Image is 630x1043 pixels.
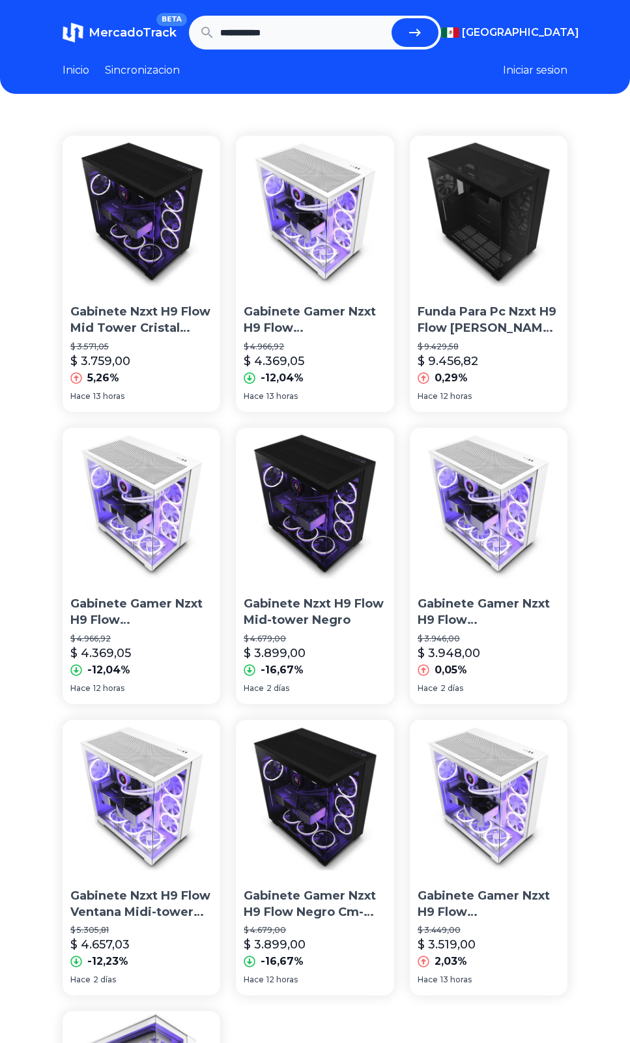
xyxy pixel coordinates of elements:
[236,720,394,996] a: Gabinete Gamer Nzxt H9 Flow Negro Cm-h91fb-01 Gabinete Gamer Nzxt H9 Flow Negro Cm-h91fb-01$ 4.67...
[70,352,130,370] p: $ 3.759,00
[261,370,304,386] p: -12,04%
[435,954,467,969] p: 2,03%
[266,975,298,985] span: 12 horas
[236,720,394,877] img: Gabinete Gamer Nzxt H9 Flow Negro Cm-h91fb-01
[244,975,264,985] span: Hace
[70,683,91,694] span: Hace
[70,391,91,402] span: Hace
[244,596,386,628] p: Gabinete Nzxt H9 Flow Mid-tower Negro
[93,391,124,402] span: 13 horas
[418,683,438,694] span: Hace
[244,391,264,402] span: Hace
[63,22,83,43] img: MercadoTrack
[236,136,394,293] img: Gabinete Gamer Nzxt H9 Flow Blanco Cm-h91fb-01
[63,428,220,585] img: Gabinete Gamer Nzxt H9 Flow Blanco Cm-h91fb-01
[410,136,567,412] a: Funda Para Pc Nzxt H9 Flow De Doble Cámara Atx Mid-tower NegFunda Para Pc Nzxt H9 Flow [PERSON_NA...
[410,428,567,585] img: Gabinete Gamer Nzxt H9 Flow Blanco Cm-h91fb-01
[410,720,567,877] img: Gabinete Gamer Nzxt H9 Flow Blanco Cm-h91fb-01
[418,304,560,336] p: Funda Para Pc Nzxt H9 Flow [PERSON_NAME] [PERSON_NAME] Atx Mid-tower Neg
[93,683,124,694] span: 12 horas
[70,596,212,628] p: Gabinete Gamer Nzxt H9 Flow [PERSON_NAME]-h91fb-01
[418,975,438,985] span: Hace
[63,428,220,704] a: Gabinete Gamer Nzxt H9 Flow Blanco Cm-h91fb-01 Gabinete Gamer Nzxt H9 Flow [PERSON_NAME]-h91fb-01...
[418,888,560,920] p: Gabinete Gamer Nzxt H9 Flow [PERSON_NAME]-h91fb-01
[266,391,298,402] span: 13 horas
[236,428,394,704] a: Gabinete Nzxt H9 Flow Mid-tower NegroGabinete Nzxt H9 Flow Mid-tower Negro$ 4.679,00$ 3.899,00-16...
[63,63,89,78] a: Inicio
[70,975,91,985] span: Hace
[244,935,306,954] p: $ 3.899,00
[70,935,130,954] p: $ 4.657,03
[70,644,131,662] p: $ 4.369,05
[87,954,128,969] p: -12,23%
[70,925,212,935] p: $ 5.305,81
[440,683,463,694] span: 2 días
[410,136,567,293] img: Funda Para Pc Nzxt H9 Flow De Doble Cámara Atx Mid-tower Neg
[418,935,476,954] p: $ 3.519,00
[87,370,119,386] p: 5,26%
[244,342,386,352] p: $ 4.966,92
[70,342,212,352] p: $ 3.571,05
[87,662,130,678] p: -12,04%
[410,428,567,704] a: Gabinete Gamer Nzxt H9 Flow Blanco Cm-h91fb-01 Gabinete Gamer Nzxt H9 Flow [PERSON_NAME]-h91fb-01...
[440,391,472,402] span: 12 horas
[244,925,386,935] p: $ 4.679,00
[236,428,394,585] img: Gabinete Nzxt H9 Flow Mid-tower Negro
[441,27,459,38] img: Mexico
[156,13,187,26] span: BETA
[418,634,560,644] p: $ 3.946,00
[418,391,438,402] span: Hace
[244,304,386,336] p: Gabinete Gamer Nzxt H9 Flow [PERSON_NAME]-h91fb-01
[462,25,579,40] span: [GEOGRAPHIC_DATA]
[266,683,289,694] span: 2 días
[63,22,177,43] a: MercadoTrackBETA
[236,136,394,412] a: Gabinete Gamer Nzxt H9 Flow Blanco Cm-h91fb-01 Gabinete Gamer Nzxt H9 Flow [PERSON_NAME]-h91fb-01...
[435,662,467,678] p: 0,05%
[418,352,478,370] p: $ 9.456,82
[70,888,212,920] p: Gabinete Nzxt H9 Flow Ventana Midi-tower Ventiladores [PERSON_NAME]
[70,304,212,336] p: Gabinete Nzxt H9 Flow Mid Tower Cristal Templado Atx Negro
[93,975,116,985] span: 2 días
[418,644,480,662] p: $ 3.948,00
[440,975,472,985] span: 13 horas
[418,925,560,935] p: $ 3.449,00
[244,888,386,920] p: Gabinete Gamer Nzxt H9 Flow Negro Cm-h91fb-01
[410,720,567,996] a: Gabinete Gamer Nzxt H9 Flow Blanco Cm-h91fb-01 Gabinete Gamer Nzxt H9 Flow [PERSON_NAME]-h91fb-01...
[63,720,220,996] a: Gabinete Nzxt H9 Flow Ventana Midi-tower Ventiladores BlancoGabinete Nzxt H9 Flow Ventana Midi-to...
[105,63,180,78] a: Sincronizacion
[418,342,560,352] p: $ 9.429,58
[244,352,304,370] p: $ 4.369,05
[244,644,306,662] p: $ 3.899,00
[441,25,567,40] button: [GEOGRAPHIC_DATA]
[244,634,386,644] p: $ 4.679,00
[435,370,468,386] p: 0,29%
[70,634,212,644] p: $ 4.966,92
[89,25,177,40] span: MercadoTrack
[503,63,567,78] button: Iniciar sesion
[63,136,220,293] img: Gabinete Nzxt H9 Flow Mid Tower Cristal Templado Atx Negro
[63,720,220,877] img: Gabinete Nzxt H9 Flow Ventana Midi-tower Ventiladores Blanco
[261,662,304,678] p: -16,67%
[244,683,264,694] span: Hace
[261,954,304,969] p: -16,67%
[63,136,220,412] a: Gabinete Nzxt H9 Flow Mid Tower Cristal Templado Atx NegroGabinete Nzxt H9 Flow Mid Tower Cristal...
[418,596,560,628] p: Gabinete Gamer Nzxt H9 Flow [PERSON_NAME]-h91fb-01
